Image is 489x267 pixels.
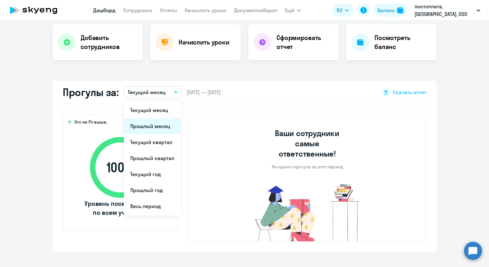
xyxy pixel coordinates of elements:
[243,182,372,241] img: no-truants
[277,33,333,51] h4: Сформировать отчет
[84,199,157,217] span: Уровень посещаемости по всем ученикам
[234,7,277,13] a: Документооборот
[272,164,343,170] p: Ни одного прогула за этот период
[374,33,431,51] h4: Посмотреть баланс
[185,7,226,13] a: Начислить уроки
[378,6,395,14] div: Баланс
[63,86,119,99] h2: Прогулы за:
[285,6,294,14] span: Ещё
[187,89,220,96] span: [DATE] — [DATE]
[332,4,353,17] button: RU
[285,4,301,17] button: Ещё
[337,6,342,14] span: RU
[84,160,157,175] span: 100 %
[124,101,181,215] ul: Ещё
[397,7,404,13] img: balance
[123,7,152,13] a: Сотрудники
[414,3,474,18] p: постоплата, [GEOGRAPHIC_DATA], ООО
[81,33,138,51] h4: Добавить сотрудников
[374,4,407,17] button: Балансbalance
[124,86,181,98] button: Текущий месяц
[160,7,177,13] a: Отчеты
[393,89,426,96] span: Скачать отчет
[411,3,484,18] button: постоплата, [GEOGRAPHIC_DATA], ООО
[179,38,229,47] h4: Начислить уроки
[93,7,116,13] a: Дашборд
[74,119,107,127] span: Это на 1% выше,
[128,88,166,96] p: Текущий месяц
[266,128,349,159] h3: Ваши сотрудники самые ответственные!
